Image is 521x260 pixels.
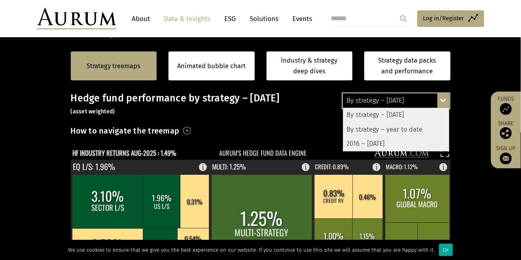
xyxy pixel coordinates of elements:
[289,11,313,26] a: Events
[495,121,517,139] div: Share
[128,11,154,26] a: About
[71,124,180,138] h3: How to navigate the treemap
[267,52,353,80] a: Industry & strategy deep dives
[500,153,512,164] img: Sign up to our newsletter
[423,13,464,23] span: Log in/Register
[396,11,411,27] input: Submit
[87,61,140,71] a: Strategy treemaps
[500,103,512,115] img: Access Funds
[343,94,449,108] div: By strategy – [DATE]
[343,108,449,122] div: By strategy – [DATE]
[500,127,512,139] img: Share this post
[71,92,451,116] h3: Hedge fund performance by strategy – [DATE]
[71,108,115,115] small: (asset weighted)
[221,11,240,26] a: ESG
[495,145,517,164] a: Sign up
[417,10,484,27] a: Log in/Register
[364,52,451,80] a: Strategy data packs and performance
[246,11,283,26] a: Solutions
[495,96,517,115] a: Funds
[37,8,116,29] img: Aurum
[177,61,246,71] a: Animated bubble chart
[160,11,215,26] a: Data & Insights
[343,137,449,151] div: 2016 – [DATE]
[343,122,449,137] div: By strategy – year to date
[439,244,453,256] div: Ok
